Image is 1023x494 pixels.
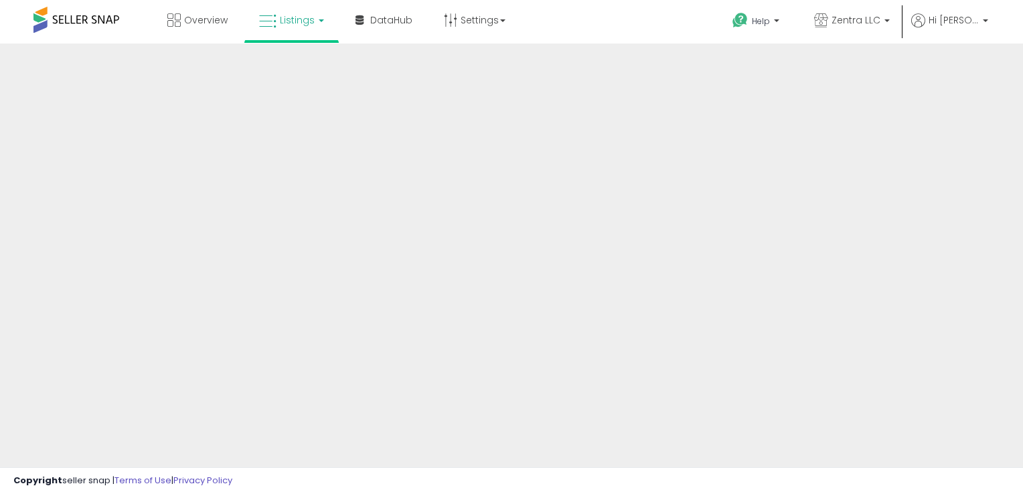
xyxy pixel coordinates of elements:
span: Overview [184,13,228,27]
span: Zentra LLC [832,13,880,27]
div: seller snap | | [13,475,232,487]
a: Hi [PERSON_NAME] [911,13,988,44]
strong: Copyright [13,474,62,487]
i: Get Help [732,12,749,29]
a: Privacy Policy [173,474,232,487]
a: Terms of Use [114,474,171,487]
span: Hi [PERSON_NAME] [929,13,979,27]
span: DataHub [370,13,412,27]
a: Help [722,2,793,44]
span: Help [752,15,770,27]
span: Listings [280,13,315,27]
